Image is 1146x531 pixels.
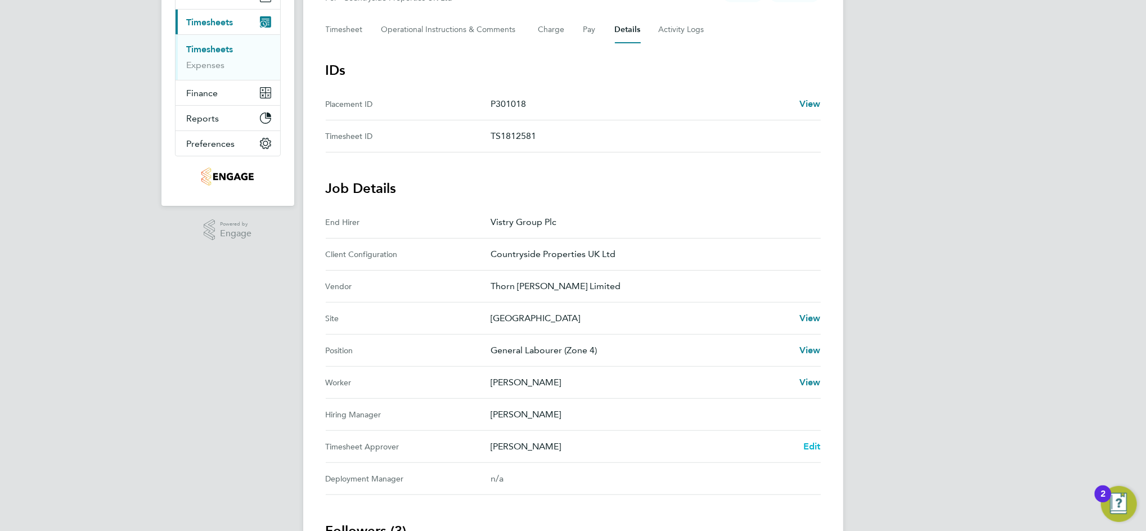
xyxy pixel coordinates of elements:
[491,344,790,357] p: General Labourer (Zone 4)
[799,376,821,389] a: View
[491,97,790,111] p: P301018
[204,219,251,241] a: Powered byEngage
[326,440,491,453] div: Timesheet Approver
[176,80,280,105] button: Finance
[491,376,790,389] p: [PERSON_NAME]
[326,280,491,293] div: Vendor
[326,215,491,229] div: End Hirer
[176,131,280,156] button: Preferences
[803,441,821,452] span: Edit
[659,16,706,43] button: Activity Logs
[491,280,812,293] p: Thorn [PERSON_NAME] Limited
[187,113,219,124] span: Reports
[799,312,821,325] a: View
[326,16,363,43] button: Timesheet
[187,60,225,70] a: Expenses
[799,313,821,323] span: View
[491,408,812,421] p: [PERSON_NAME]
[491,129,812,143] p: TS1812581
[187,17,233,28] span: Timesheets
[491,247,812,261] p: Countryside Properties UK Ltd
[220,229,251,238] span: Engage
[326,97,491,111] div: Placement ID
[491,215,812,229] p: Vistry Group Plc
[326,312,491,325] div: Site
[187,138,235,149] span: Preferences
[176,10,280,34] button: Timesheets
[176,34,280,80] div: Timesheets
[491,472,803,485] div: n/a
[803,440,821,453] a: Edit
[326,247,491,261] div: Client Configuration
[538,16,565,43] button: Charge
[187,88,218,98] span: Finance
[175,168,281,186] a: Go to home page
[583,16,597,43] button: Pay
[176,106,280,130] button: Reports
[326,472,491,485] div: Deployment Manager
[326,179,821,197] h3: Job Details
[799,98,821,109] span: View
[326,408,491,421] div: Hiring Manager
[220,219,251,229] span: Powered by
[326,344,491,357] div: Position
[799,377,821,388] span: View
[326,61,821,79] h3: IDs
[799,97,821,111] a: View
[1100,494,1105,508] div: 2
[1101,486,1137,522] button: Open Resource Center, 2 new notifications
[615,16,641,43] button: Details
[381,16,520,43] button: Operational Instructions & Comments
[326,129,491,143] div: Timesheet ID
[326,376,491,389] div: Worker
[201,168,254,186] img: thornbaker-logo-retina.png
[799,344,821,357] a: View
[491,440,794,453] p: [PERSON_NAME]
[799,345,821,355] span: View
[187,44,233,55] a: Timesheets
[491,312,790,325] p: [GEOGRAPHIC_DATA]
